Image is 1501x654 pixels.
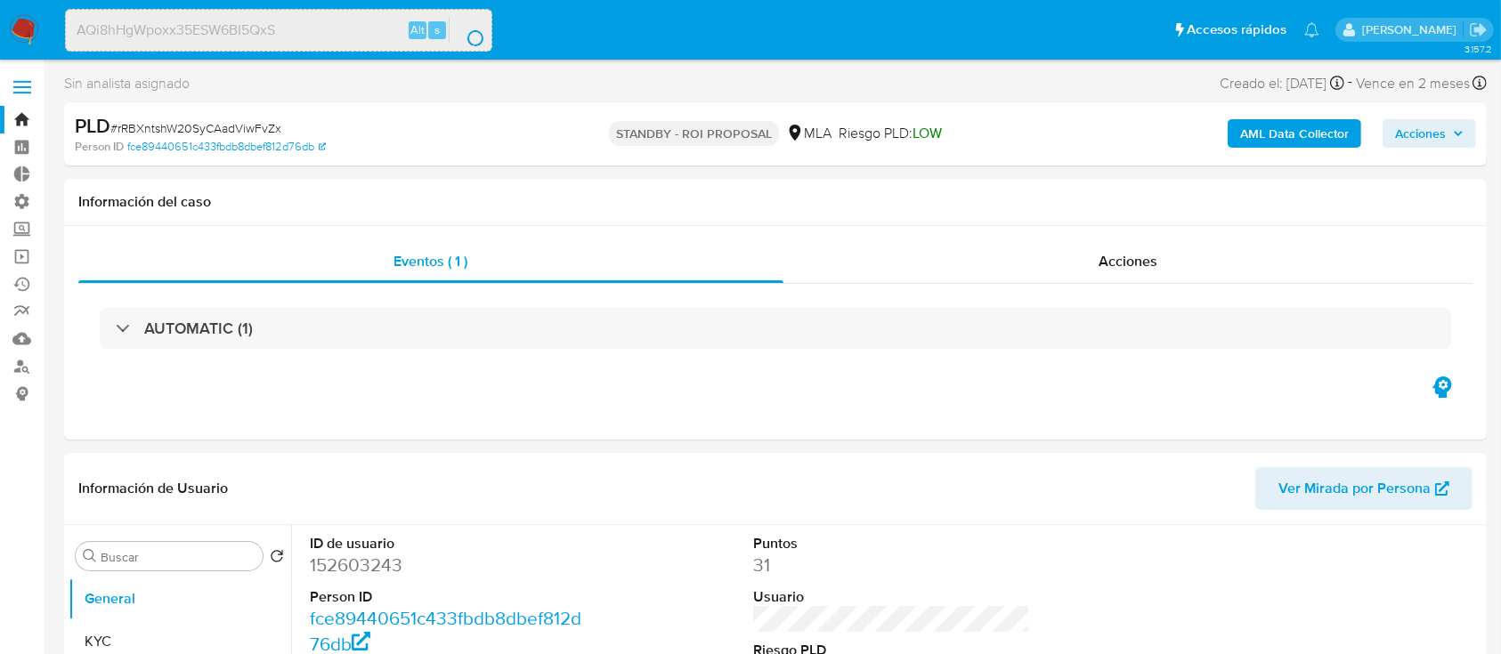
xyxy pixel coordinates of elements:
[64,74,190,93] span: Sin analista asignado
[100,308,1451,349] div: AUTOMATIC (1)
[310,553,588,577] dd: 152603243
[449,18,485,43] button: search-icon
[270,549,284,569] button: Volver al orden por defecto
[110,119,281,137] span: # rRBXntshW20SyCAadViwFvZx
[753,534,1031,553] dt: Puntos
[1099,251,1157,271] span: Acciones
[83,549,97,563] button: Buscar
[913,123,942,143] span: LOW
[394,251,467,271] span: Eventos ( 1 )
[1362,21,1463,38] p: leandro.caroprese@mercadolibre.com
[1278,467,1431,510] span: Ver Mirada por Persona
[410,21,425,38] span: Alt
[101,549,256,565] input: Buscar
[1228,119,1361,148] button: AML Data Collector
[753,587,1031,607] dt: Usuario
[75,139,124,155] b: Person ID
[1255,467,1473,510] button: Ver Mirada por Persona
[75,111,110,140] b: PLD
[1220,71,1344,95] div: Creado el: [DATE]
[1304,22,1319,37] a: Notificaciones
[434,21,440,38] span: s
[786,124,832,143] div: MLA
[609,121,779,146] p: STANDBY - ROI PROPOSAL
[753,553,1031,577] dd: 31
[310,534,588,553] dt: ID de usuario
[1469,20,1488,39] a: Salir
[127,139,326,155] a: fce89440651c433fbdb8dbef812d76db
[1395,119,1446,148] span: Acciones
[144,319,253,338] h3: AUTOMATIC (1)
[69,577,291,620] button: General
[1187,20,1286,39] span: Accesos rápidos
[1383,119,1476,148] button: Acciones
[1240,119,1349,148] b: AML Data Collector
[1356,74,1470,93] span: Vence en 2 meses
[78,193,1473,211] h1: Información del caso
[66,19,491,42] input: Buscar usuario o caso...
[839,124,942,143] span: Riesgo PLD:
[1348,71,1352,95] span: -
[78,480,228,497] h1: Información de Usuario
[310,587,588,607] dt: Person ID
